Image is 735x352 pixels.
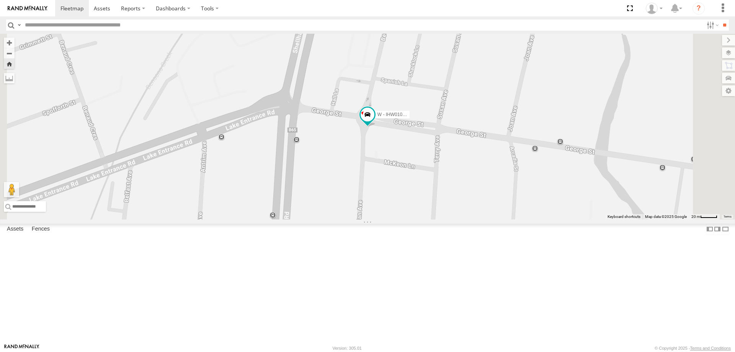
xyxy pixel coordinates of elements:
[4,344,39,352] a: Visit our Website
[3,224,27,234] label: Assets
[724,215,732,218] a: Terms
[722,224,729,235] label: Hide Summary Table
[4,182,19,197] button: Drag Pegman onto the map to open Street View
[16,20,22,31] label: Search Query
[608,214,640,219] button: Keyboard shortcuts
[4,73,15,83] label: Measure
[722,85,735,96] label: Map Settings
[704,20,720,31] label: Search Filter Options
[333,346,362,350] div: Version: 305.01
[4,59,15,69] button: Zoom Home
[4,38,15,48] button: Zoom in
[8,6,47,11] img: rand-logo.svg
[689,214,720,219] button: Map Scale: 20 m per 41 pixels
[28,224,54,234] label: Fences
[691,214,700,219] span: 20 m
[706,224,714,235] label: Dock Summary Table to the Left
[714,224,721,235] label: Dock Summary Table to the Right
[4,48,15,59] button: Zoom out
[655,346,731,350] div: © Copyright 2025 -
[377,111,444,117] span: W - IHW010 - [PERSON_NAME]
[643,3,665,14] div: Tye Clark
[645,214,687,219] span: Map data ©2025 Google
[693,2,705,15] i: ?
[690,346,731,350] a: Terms and Conditions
